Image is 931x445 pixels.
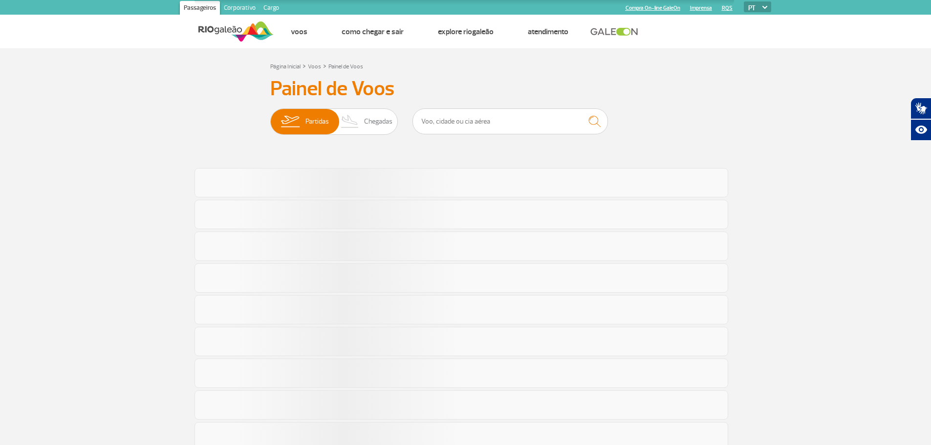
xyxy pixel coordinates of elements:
a: Corporativo [220,1,260,17]
a: Página Inicial [270,63,301,70]
a: Como chegar e sair [342,27,404,37]
button: Abrir recursos assistivos. [910,119,931,141]
h3: Painel de Voos [270,77,661,101]
a: RQS [722,5,733,11]
a: Cargo [260,1,283,17]
a: > [323,60,326,71]
img: slider-embarque [275,109,305,134]
a: Explore RIOgaleão [438,27,494,37]
a: Atendimento [528,27,568,37]
span: Partidas [305,109,329,134]
img: slider-desembarque [336,109,365,134]
div: Plugin de acessibilidade da Hand Talk. [910,98,931,141]
a: > [303,60,306,71]
input: Voo, cidade ou cia aérea [412,108,608,134]
a: Compra On-line GaleOn [626,5,680,11]
a: Imprensa [690,5,712,11]
button: Abrir tradutor de língua de sinais. [910,98,931,119]
a: Voos [291,27,307,37]
a: Passageiros [180,1,220,17]
span: Chegadas [364,109,392,134]
a: Painel de Voos [328,63,363,70]
a: Voos [308,63,321,70]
